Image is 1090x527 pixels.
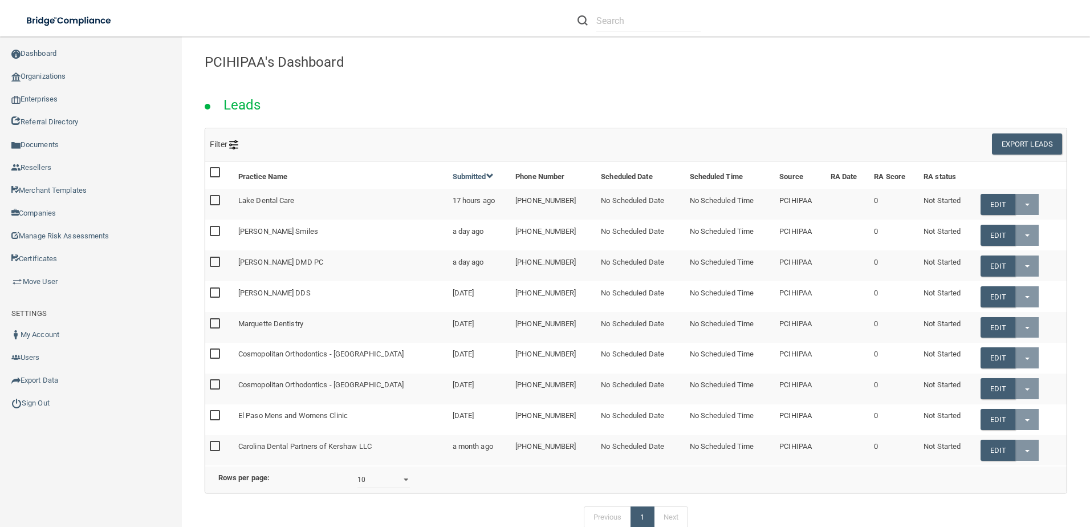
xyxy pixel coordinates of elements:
[775,312,825,343] td: PCIHIPAA
[869,220,919,250] td: 0
[775,281,825,312] td: PCIHIPAA
[234,220,448,250] td: [PERSON_NAME] Smiles
[981,409,1015,430] a: Edit
[919,161,975,189] th: RA status
[11,96,21,104] img: enterprise.0d942306.png
[869,189,919,220] td: 0
[577,15,588,26] img: ic-search.3b580494.png
[448,250,511,281] td: a day ago
[775,220,825,250] td: PCIHIPAA
[11,398,22,408] img: ic_power_dark.7ecde6b1.png
[775,343,825,374] td: PCIHIPAA
[11,50,21,59] img: ic_dashboard_dark.d01f4a41.png
[511,374,596,404] td: [PHONE_NUMBER]
[205,55,1067,70] h4: PCIHIPAA's Dashboard
[210,140,239,149] span: Filter
[981,440,1015,461] a: Edit
[234,404,448,435] td: El Paso Mens and Womens Clinic
[511,343,596,374] td: [PHONE_NUMBER]
[919,312,975,343] td: Not Started
[11,141,21,150] img: icon-documents.8dae5593.png
[685,189,775,220] td: No Scheduled Time
[826,161,870,189] th: RA Date
[869,312,919,343] td: 0
[212,89,272,121] h2: Leads
[685,343,775,374] td: No Scheduled Time
[596,10,701,31] input: Search
[869,435,919,465] td: 0
[775,189,825,220] td: PCIHIPAA
[919,343,975,374] td: Not Started
[919,374,975,404] td: Not Started
[448,374,511,404] td: [DATE]
[596,220,685,250] td: No Scheduled Date
[448,281,511,312] td: [DATE]
[11,72,21,82] img: organization-icon.f8decf85.png
[919,250,975,281] td: Not Started
[981,194,1015,215] a: Edit
[448,312,511,343] td: [DATE]
[511,281,596,312] td: [PHONE_NUMBER]
[511,435,596,465] td: [PHONE_NUMBER]
[919,404,975,435] td: Not Started
[234,343,448,374] td: Cosmopolitan Orthodontics - [GEOGRAPHIC_DATA]
[869,161,919,189] th: RA Score
[685,161,775,189] th: Scheduled Time
[685,404,775,435] td: No Scheduled Time
[775,435,825,465] td: PCIHIPAA
[596,312,685,343] td: No Scheduled Date
[234,435,448,465] td: Carolina Dental Partners of Kershaw LLC
[596,250,685,281] td: No Scheduled Date
[981,347,1015,368] a: Edit
[981,286,1015,307] a: Edit
[981,225,1015,246] a: Edit
[596,404,685,435] td: No Scheduled Date
[981,256,1015,277] a: Edit
[234,161,448,189] th: Practice Name
[869,404,919,435] td: 0
[685,374,775,404] td: No Scheduled Time
[229,140,238,149] img: icon-filter@2x.21656d0b.png
[869,281,919,312] td: 0
[511,220,596,250] td: [PHONE_NUMBER]
[596,435,685,465] td: No Scheduled Date
[596,343,685,374] td: No Scheduled Date
[775,374,825,404] td: PCIHIPAA
[218,473,270,482] b: Rows per page:
[775,161,825,189] th: Source
[919,435,975,465] td: Not Started
[511,161,596,189] th: Phone Number
[448,343,511,374] td: [DATE]
[234,189,448,220] td: Lake Dental Care
[234,250,448,281] td: [PERSON_NAME] DMD PC
[685,220,775,250] td: No Scheduled Time
[919,220,975,250] td: Not Started
[448,435,511,465] td: a month ago
[685,250,775,281] td: No Scheduled Time
[869,374,919,404] td: 0
[234,312,448,343] td: Marquette Dentistry
[11,163,21,172] img: ic_reseller.de258add.png
[775,250,825,281] td: PCIHIPAA
[981,378,1015,399] a: Edit
[596,189,685,220] td: No Scheduled Date
[919,189,975,220] td: Not Started
[11,307,47,321] label: SETTINGS
[234,281,448,312] td: [PERSON_NAME] DDS
[981,317,1015,338] a: Edit
[11,276,23,287] img: briefcase.64adab9b.png
[685,312,775,343] td: No Scheduled Time
[11,330,21,339] img: ic_user_dark.df1a06c3.png
[511,250,596,281] td: [PHONE_NUMBER]
[453,172,494,181] a: Submitted
[869,250,919,281] td: 0
[11,353,21,362] img: icon-users.e205127d.png
[511,189,596,220] td: [PHONE_NUMBER]
[511,312,596,343] td: [PHONE_NUMBER]
[448,189,511,220] td: 17 hours ago
[234,374,448,404] td: Cosmopolitan Orthodontics - [GEOGRAPHIC_DATA]
[11,376,21,385] img: icon-export.b9366987.png
[596,374,685,404] td: No Scheduled Date
[992,133,1062,155] button: Export Leads
[685,281,775,312] td: No Scheduled Time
